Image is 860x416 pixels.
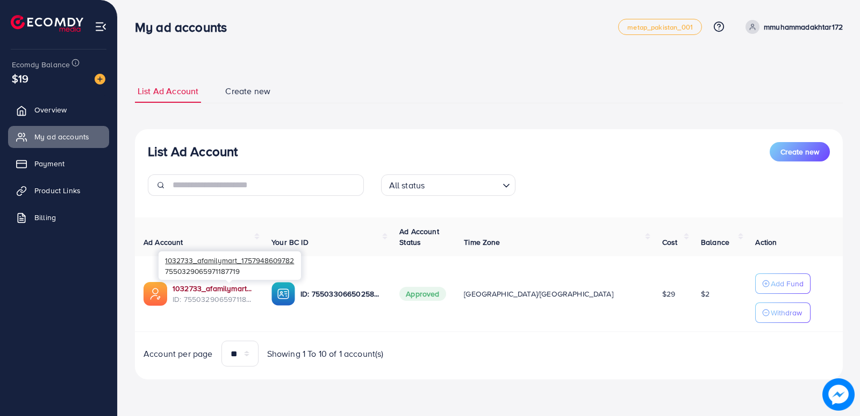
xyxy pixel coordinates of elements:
a: My ad accounts [8,126,109,147]
span: Create new [780,146,819,157]
p: ID: 7550330665025880072 [300,287,382,300]
span: Overview [34,104,67,115]
a: Payment [8,153,109,174]
span: Action [755,237,777,248]
a: Billing [8,207,109,228]
a: mmuhammadakhtar172 [741,20,843,34]
span: List Ad Account [138,85,198,97]
span: ID: 7550329065971187719 [173,294,254,305]
h3: List Ad Account [148,144,238,159]
p: mmuhammadakhtar172 [764,20,843,33]
span: Your BC ID [271,237,309,248]
span: Time Zone [464,237,500,248]
button: Withdraw [755,302,811,323]
span: All status [387,178,427,193]
span: [GEOGRAPHIC_DATA]/[GEOGRAPHIC_DATA] [464,288,613,299]
span: Approved [399,287,446,301]
a: 1032733_afamilymart_1757948609782 [173,283,254,294]
span: Create new [225,85,270,97]
span: $29 [662,288,675,299]
img: ic-ba-acc.ded83a64.svg [271,282,295,306]
span: 1032733_afamilymart_1757948609782 [165,255,294,265]
img: image [822,378,855,411]
span: Account per page [144,348,213,360]
span: $19 [12,70,28,86]
p: Withdraw [771,306,802,319]
input: Search for option [428,175,498,193]
h3: My ad accounts [135,19,235,35]
span: Payment [34,158,64,169]
span: Balance [701,237,729,248]
img: image [95,74,105,84]
span: $2 [701,288,709,299]
div: 7550329065971187719 [159,251,301,280]
img: ic-ads-acc.e4c84228.svg [144,282,167,306]
a: metap_pakistan_001 [618,19,702,35]
span: Cost [662,237,678,248]
span: Ad Account Status [399,226,439,248]
span: metap_pakistan_001 [627,24,693,31]
img: logo [11,15,83,32]
a: Product Links [8,180,109,201]
img: menu [95,20,107,33]
span: Billing [34,212,56,223]
span: My ad accounts [34,131,89,142]
button: Create new [770,142,830,161]
span: Ad Account [144,237,183,248]
span: Ecomdy Balance [12,59,70,70]
button: Add Fund [755,273,811,294]
div: Search for option [381,174,515,196]
span: Showing 1 To 10 of 1 account(s) [267,348,384,360]
p: Add Fund [771,277,804,290]
a: Overview [8,99,109,121]
span: Product Links [34,185,81,196]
